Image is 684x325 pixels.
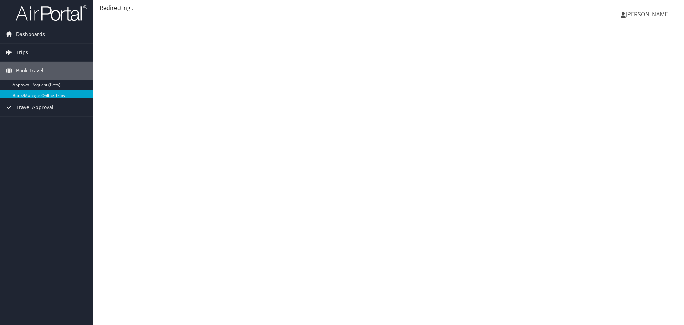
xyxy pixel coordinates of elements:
[16,5,87,21] img: airportal-logo.png
[16,62,43,80] span: Book Travel
[16,44,28,61] span: Trips
[16,98,53,116] span: Travel Approval
[16,25,45,43] span: Dashboards
[626,10,670,18] span: [PERSON_NAME]
[621,4,677,25] a: [PERSON_NAME]
[100,4,677,12] div: Redirecting...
